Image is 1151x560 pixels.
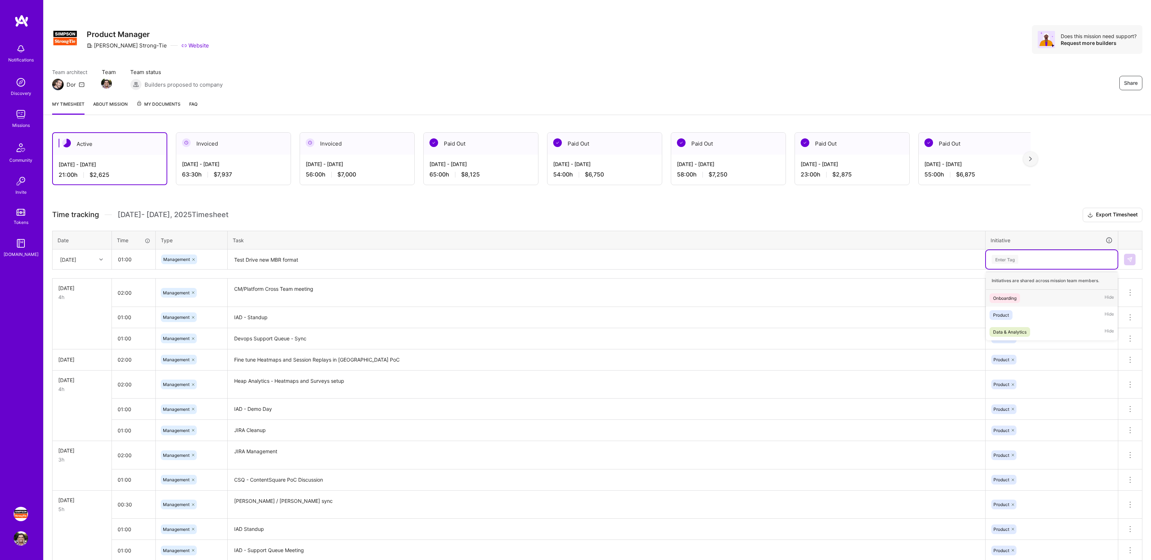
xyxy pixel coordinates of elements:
span: Hide [1105,310,1114,320]
span: Management [163,407,190,412]
th: Type [156,231,228,249]
div: Paid Out [919,133,1033,155]
input: HH:MM [112,421,155,440]
div: Dor [67,81,76,88]
div: 63:30 h [182,171,285,178]
img: Paid Out [801,138,809,147]
img: bell [14,42,28,56]
span: [DATE] - [DATE] , 2025 Timesheet [118,210,228,219]
span: Hide [1105,293,1114,303]
img: Paid Out [553,138,562,147]
i: icon Mail [79,82,85,87]
div: Initiative [991,236,1113,244]
img: Company Logo [52,25,78,51]
a: Website [181,42,209,49]
img: Submit [1127,257,1133,262]
div: Invoiced [176,133,291,155]
div: 55:00 h [924,171,1027,178]
div: [DOMAIN_NAME] [4,251,38,258]
div: [DATE] - [DATE] [59,161,161,168]
div: Active [53,133,167,155]
div: 5h [58,505,106,513]
div: Onboarding [993,294,1016,302]
span: Product [993,548,1009,553]
a: Simpson Strong-Tie: Product Manager [12,507,30,521]
span: $7,250 [709,171,727,178]
div: Notifications [8,56,34,64]
img: Invoiced [182,138,191,147]
input: HH:MM [112,350,155,369]
span: Product [993,477,1009,482]
a: Team Member Avatar [102,77,111,89]
span: Management [163,428,190,433]
textarea: IAD - Standup [228,308,984,327]
span: Product [993,357,1009,362]
h3: Product Manager [87,30,209,39]
div: Enter Tag [992,254,1018,265]
input: HH:MM [112,520,155,539]
img: discovery [14,75,28,89]
span: $7,937 [214,171,232,178]
span: Team [102,68,116,76]
div: [DATE] [58,356,106,363]
div: Missions [12,121,30,129]
span: Product [993,502,1009,507]
button: Export Timesheet [1083,208,1142,222]
span: Team status [130,68,223,76]
a: My timesheet [52,100,85,115]
textarea: CSQ - ContentSquare PoC Discussion [228,470,984,490]
div: 3h [58,456,106,463]
img: Paid Out [924,138,933,147]
div: [DATE] - [DATE] [429,160,532,168]
span: Time tracking [52,210,99,219]
span: $7,000 [337,171,356,178]
div: [DATE] [60,256,76,263]
img: Invite [14,174,28,188]
img: Active [62,139,71,147]
textarea: IAD - Demo Day [228,399,984,419]
span: Management [163,453,190,458]
i: icon Download [1087,211,1093,219]
div: Paid Out [547,133,662,155]
input: HH:MM [112,250,155,269]
span: Product [993,428,1009,433]
button: Share [1119,76,1142,90]
input: HH:MM [112,470,155,489]
div: Discovery [11,89,31,97]
a: My Documents [136,100,181,115]
img: Community [12,139,29,156]
div: [DATE] [58,376,106,384]
div: Invoiced [300,133,414,155]
textarea: IAD Standup [228,519,984,539]
div: [DATE] - [DATE] [801,160,904,168]
input: HH:MM [112,375,155,394]
div: 65:00 h [429,171,532,178]
img: Builders proposed to company [130,79,142,90]
th: Date [53,231,112,249]
textarea: Devops Support Queue - Sync [228,329,984,349]
div: [DATE] - [DATE] [306,160,409,168]
span: Product [993,382,1009,387]
span: Management [163,382,190,387]
img: Paid Out [677,138,686,147]
span: Share [1124,79,1138,87]
textarea: [PERSON_NAME] / [PERSON_NAME] sync [228,491,984,518]
div: Tokens [14,219,28,226]
span: Management [163,257,190,262]
div: 23:00 h [801,171,904,178]
div: Time [117,237,150,244]
img: right [1029,156,1032,161]
a: FAQ [189,100,197,115]
span: My Documents [136,100,181,108]
textarea: JIRA Management [228,442,984,469]
span: Management [163,527,190,532]
span: Management [163,357,190,362]
div: 21:00 h [59,171,161,179]
span: Management [163,315,190,320]
textarea: JIRA Cleanup [228,421,984,440]
span: Management [163,502,190,507]
span: $8,125 [461,171,480,178]
input: HH:MM [112,446,155,465]
div: 54:00 h [553,171,656,178]
span: $2,875 [832,171,852,178]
